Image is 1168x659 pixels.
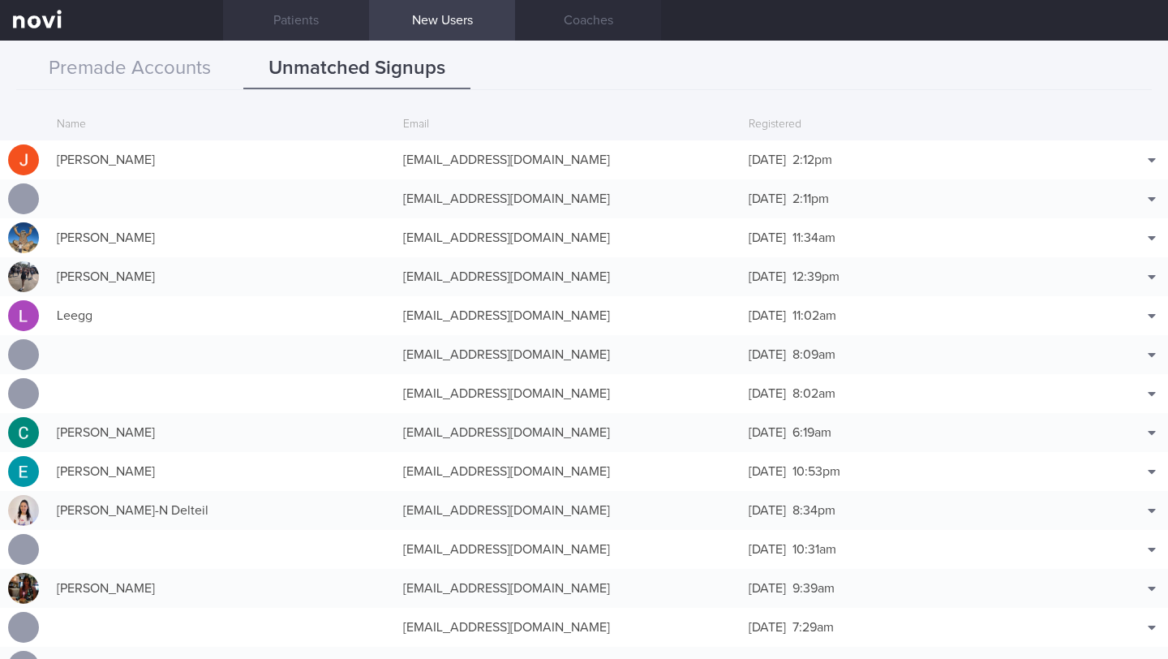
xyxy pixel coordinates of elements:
[749,621,786,634] span: [DATE]
[792,426,831,439] span: 6:19am
[49,261,395,293] div: [PERSON_NAME]
[395,455,741,488] div: [EMAIL_ADDRESS][DOMAIN_NAME]
[395,494,741,527] div: [EMAIL_ADDRESS][DOMAIN_NAME]
[243,49,470,89] button: Unmatched Signups
[49,110,395,140] div: Name
[792,621,834,634] span: 7:29am
[792,465,840,478] span: 10:53pm
[395,144,741,176] div: [EMAIL_ADDRESS][DOMAIN_NAME]
[395,299,741,332] div: [EMAIL_ADDRESS][DOMAIN_NAME]
[749,231,786,244] span: [DATE]
[749,309,786,322] span: [DATE]
[395,533,741,566] div: [EMAIL_ADDRESS][DOMAIN_NAME]
[395,261,741,293] div: [EMAIL_ADDRESS][DOMAIN_NAME]
[395,183,741,215] div: [EMAIL_ADDRESS][DOMAIN_NAME]
[792,153,832,166] span: 2:12pm
[792,231,835,244] span: 11:34am
[395,222,741,254] div: [EMAIL_ADDRESS][DOMAIN_NAME]
[16,49,243,89] button: Premade Accounts
[749,504,786,517] span: [DATE]
[741,110,1087,140] div: Registered
[49,299,395,332] div: Leegg
[49,455,395,488] div: [PERSON_NAME]
[749,270,786,283] span: [DATE]
[749,543,786,556] span: [DATE]
[792,543,836,556] span: 10:31am
[395,338,741,371] div: [EMAIL_ADDRESS][DOMAIN_NAME]
[749,387,786,400] span: [DATE]
[395,572,741,605] div: [EMAIL_ADDRESS][DOMAIN_NAME]
[49,494,395,527] div: [PERSON_NAME]-N Delteil
[395,377,741,410] div: [EMAIL_ADDRESS][DOMAIN_NAME]
[749,465,786,478] span: [DATE]
[49,144,395,176] div: [PERSON_NAME]
[749,582,786,595] span: [DATE]
[749,348,786,361] span: [DATE]
[792,504,835,517] span: 8:34pm
[749,192,786,205] span: [DATE]
[792,387,835,400] span: 8:02am
[395,611,741,644] div: [EMAIL_ADDRESS][DOMAIN_NAME]
[792,309,836,322] span: 11:02am
[792,192,829,205] span: 2:11pm
[792,582,835,595] span: 9:39am
[792,270,839,283] span: 12:39pm
[49,222,395,254] div: [PERSON_NAME]
[49,416,395,449] div: [PERSON_NAME]
[792,348,835,361] span: 8:09am
[749,426,786,439] span: [DATE]
[749,153,786,166] span: [DATE]
[49,572,395,605] div: [PERSON_NAME]
[395,110,741,140] div: Email
[395,416,741,449] div: [EMAIL_ADDRESS][DOMAIN_NAME]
